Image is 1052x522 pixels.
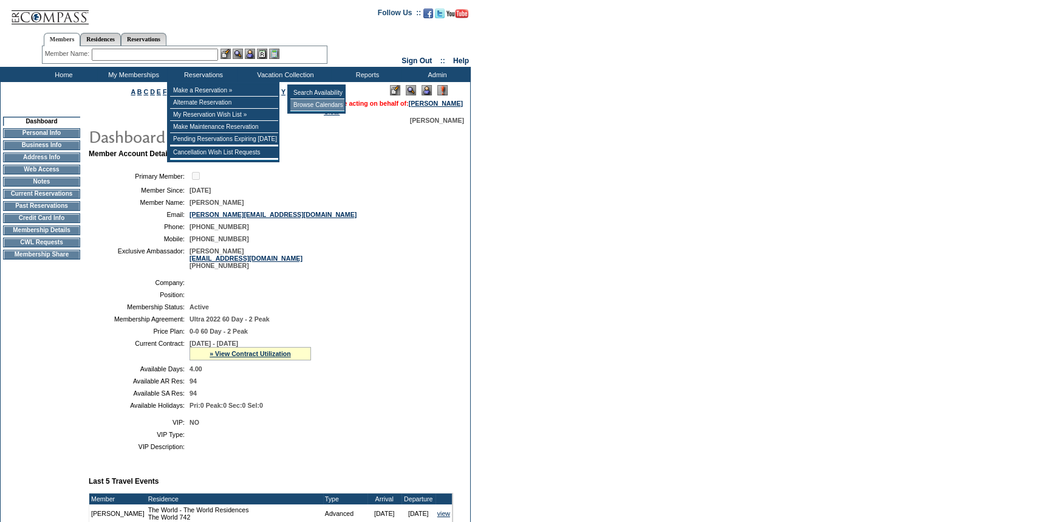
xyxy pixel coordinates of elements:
[281,88,285,95] a: Y
[94,303,185,311] td: Membership Status:
[94,377,185,385] td: Available AR Res:
[190,328,248,335] span: 0-0 60 Day - 2 Peak
[190,390,197,397] span: 94
[423,12,433,19] a: Become our fan on Facebook
[446,9,468,18] img: Subscribe to our YouTube Channel
[190,303,209,311] span: Active
[94,199,185,206] td: Member Name:
[190,255,302,262] a: [EMAIL_ADDRESS][DOMAIN_NAME]
[190,402,263,409] span: Pri:0 Peak:0 Sec:0 Sel:0
[323,493,367,504] td: Type
[94,291,185,298] td: Position:
[3,117,80,126] td: Dashboard
[190,223,249,230] span: [PHONE_NUMBER]
[94,223,185,230] td: Phone:
[3,128,80,138] td: Personal Info
[401,57,432,65] a: Sign Out
[245,49,255,59] img: Impersonate
[170,84,278,97] td: Make a Reservation »
[163,88,167,95] a: F
[94,328,185,335] td: Price Plan:
[290,87,344,99] td: Search Availability
[257,49,267,59] img: Reservations
[146,493,323,504] td: Residence
[190,235,249,242] span: [PHONE_NUMBER]
[170,97,278,109] td: Alternate Reservation
[44,33,81,46] a: Members
[170,109,278,121] td: My Reservation Wish List »
[437,510,450,517] a: view
[401,67,471,82] td: Admin
[89,477,159,486] b: Last 5 Travel Events
[440,57,445,65] span: ::
[324,100,463,107] span: You are acting on behalf of:
[131,88,135,95] a: A
[409,100,463,107] a: [PERSON_NAME]
[210,350,291,357] a: » View Contract Utilization
[410,117,464,124] span: [PERSON_NAME]
[233,49,243,59] img: View
[94,279,185,286] td: Company:
[3,189,80,199] td: Current Reservations
[97,67,167,82] td: My Memberships
[190,340,238,347] span: [DATE] - [DATE]
[94,443,185,450] td: VIP Description:
[89,493,146,504] td: Member
[94,235,185,242] td: Mobile:
[190,247,302,269] span: [PERSON_NAME] [PHONE_NUMBER]
[167,67,237,82] td: Reservations
[94,340,185,360] td: Current Contract:
[435,9,445,18] img: Follow us on Twitter
[143,88,148,95] a: C
[94,402,185,409] td: Available Holidays:
[170,146,278,159] td: Cancellation Wish List Requests
[3,165,80,174] td: Web Access
[435,12,445,19] a: Follow us on Twitter
[3,201,80,211] td: Past Reservations
[94,187,185,194] td: Member Since:
[89,149,174,158] b: Member Account Details
[170,133,278,145] td: Pending Reservations Expiring [DATE]
[80,33,121,46] a: Residences
[190,315,270,323] span: Ultra 2022 60 Day - 2 Peak
[94,315,185,323] td: Membership Agreement:
[3,213,80,223] td: Credit Card Info
[3,153,80,162] td: Address Info
[137,88,142,95] a: B
[157,88,161,95] a: E
[367,493,401,504] td: Arrival
[446,12,468,19] a: Subscribe to our YouTube Channel
[88,124,331,148] img: pgTtlDashboard.gif
[170,121,278,133] td: Make Maintenance Reservation
[3,225,80,235] td: Membership Details
[190,211,357,218] a: [PERSON_NAME][EMAIL_ADDRESS][DOMAIN_NAME]
[94,419,185,426] td: VIP:
[27,67,97,82] td: Home
[94,390,185,397] td: Available SA Res:
[3,177,80,187] td: Notes
[190,199,244,206] span: [PERSON_NAME]
[331,67,401,82] td: Reports
[390,85,400,95] img: Edit Mode
[150,88,155,95] a: D
[3,250,80,259] td: Membership Share
[94,170,185,182] td: Primary Member:
[45,49,92,59] div: Member Name:
[437,85,448,95] img: Log Concern/Member Elevation
[378,7,421,22] td: Follow Us ::
[269,49,279,59] img: b_calculator.gif
[94,365,185,373] td: Available Days:
[237,67,331,82] td: Vacation Collection
[94,211,185,218] td: Email:
[190,365,202,373] span: 4.00
[406,85,416,95] img: View Mode
[3,238,80,247] td: CWL Requests
[94,247,185,269] td: Exclusive Ambassador:
[220,49,231,59] img: b_edit.gif
[190,419,199,426] span: NO
[3,140,80,150] td: Business Info
[121,33,166,46] a: Reservations
[94,431,185,438] td: VIP Type:
[422,85,432,95] img: Impersonate
[290,99,344,111] td: Browse Calendars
